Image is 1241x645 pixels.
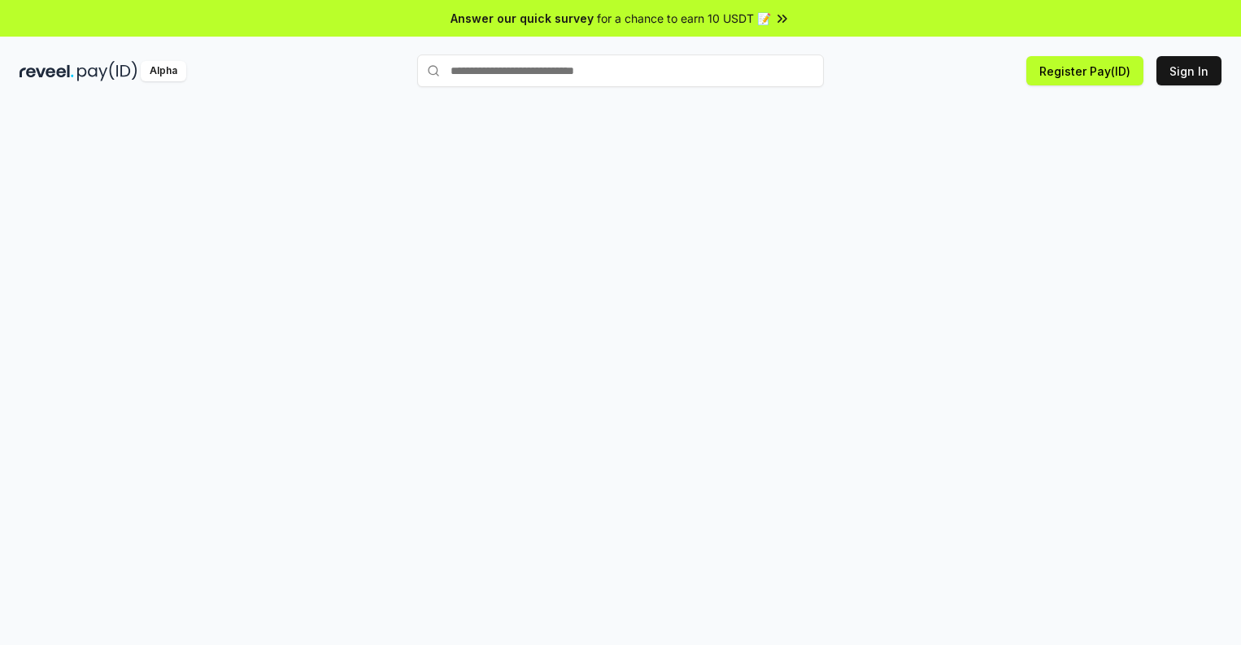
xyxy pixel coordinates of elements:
[451,10,594,27] span: Answer our quick survey
[1026,56,1143,85] button: Register Pay(ID)
[141,61,186,81] div: Alpha
[597,10,771,27] span: for a chance to earn 10 USDT 📝
[77,61,137,81] img: pay_id
[1156,56,1221,85] button: Sign In
[20,61,74,81] img: reveel_dark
